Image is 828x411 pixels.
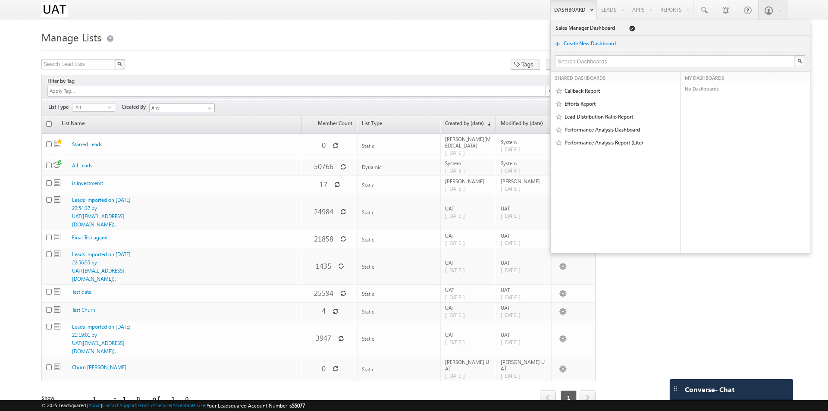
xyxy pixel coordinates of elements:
span: Static [362,236,374,243]
span: UAT [445,232,492,239]
span: Static [54,251,60,257]
a: prev [540,391,556,405]
span: [DATE] [445,266,470,273]
div: 1 - 10 of 10 [93,393,194,403]
img: Search [549,89,553,93]
span: No Dashboards [685,86,719,91]
span: Static [54,179,60,186]
span: 17 [320,179,327,189]
span: 50766 [314,161,333,171]
span: [DATE] [445,166,470,174]
span: [PERSON_NAME] UAT [501,359,548,372]
span: 25594 [314,288,333,298]
a: Terms of Service [138,402,171,408]
img: Search [117,62,122,66]
a: About [88,402,101,408]
span: Static [362,336,374,342]
span: 0 [322,140,326,150]
span: UAT [445,205,492,212]
a: Lead Distribution Ratio Report [564,113,664,121]
a: Test data [72,289,91,295]
span: Dynamic [362,164,382,170]
a: Created by (date)(sorted descending) [441,117,495,133]
a: Efforts Report [564,100,664,108]
a: next [580,391,596,405]
span: 1435 [316,261,331,271]
a: Performance Analysis Dashboard [564,125,664,134]
span: Static [362,182,374,188]
span: Static [362,291,374,297]
span: Static [362,308,374,315]
a: Performance Analysis Report (Lite) [564,138,664,147]
span: Your Leadsquared Account Number is [207,402,305,409]
span: [DATE] [501,166,525,174]
a: Leads imported on [DATE] 22:56:55 by UAT([EMAIL_ADDRESS][DOMAIN_NAME]). [72,251,131,282]
span: MY DASHBOARDS [685,74,724,82]
span: [DATE] [445,293,470,301]
span: Dynamic [53,160,62,169]
a: Show All Items [203,104,214,113]
span: All [72,104,108,111]
span: Static [54,138,63,147]
span: Static [362,264,374,270]
a: Leads imported on [DATE] 22:54:37 by UAT([EMAIL_ADDRESS][DOMAIN_NAME]). [72,197,131,228]
button: Actions [546,59,596,70]
span: Static [54,288,60,295]
a: List Name [57,117,89,133]
span: UAT [501,332,548,338]
a: Churn [PERSON_NAME] [72,364,126,370]
span: UAT [501,260,548,266]
span: 4 [322,306,326,316]
a: Contact Support [102,402,136,408]
a: All Leads [72,162,92,169]
span: Static [54,234,60,240]
span: [DATE] [501,311,525,318]
span: Static [362,143,374,149]
span: Mark Favourite [555,113,564,120]
a: Callback Report [564,87,664,95]
span: [DATE] [501,372,525,379]
span: 3947 [316,333,331,343]
span: Mark Favourite [555,139,564,146]
span: next [580,390,596,405]
span: © 2025 LeadSquared | | | | | [41,402,305,410]
span: [DATE] [501,185,525,192]
span: UAT [501,232,548,239]
input: Type to Search [149,104,215,112]
a: Member Count [302,117,357,133]
span: [DATE] [501,239,525,246]
span: Created By [122,103,149,111]
span: [DATE] [445,149,470,156]
span: [DATE] [501,338,525,345]
span: UAT [445,287,492,293]
span: 55077 [292,402,305,409]
span: 1 [561,390,577,405]
a: List Type [358,117,440,133]
span: System [501,139,548,145]
a: Final Test agami [72,234,107,241]
span: UAT [501,287,548,293]
span: System [445,160,492,166]
span: Static [54,196,60,203]
input: Apply Tag... [49,88,100,95]
span: select [108,105,115,109]
span: 21858 [314,234,333,244]
span: Static [362,209,374,216]
span: System [501,160,548,166]
div: Show [41,394,69,402]
span: [PERSON_NAME] UAT [445,359,492,372]
span: Static [54,323,60,329]
button: Tags [511,59,540,70]
a: Create New Dashboard [563,39,624,48]
span: [DATE] [445,212,470,219]
span: [DATE] [501,212,525,219]
a: Test Churn [72,307,95,313]
span: UAT [445,332,492,338]
input: Check all records [46,121,52,127]
a: Starred Leads [72,141,102,147]
span: Mark Favourite [555,100,564,107]
span: Static [54,364,60,370]
span: 0 [322,364,326,373]
span: [PERSON_NAME][MEDICAL_DATA] [445,136,492,149]
span: [DATE] [445,239,470,246]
